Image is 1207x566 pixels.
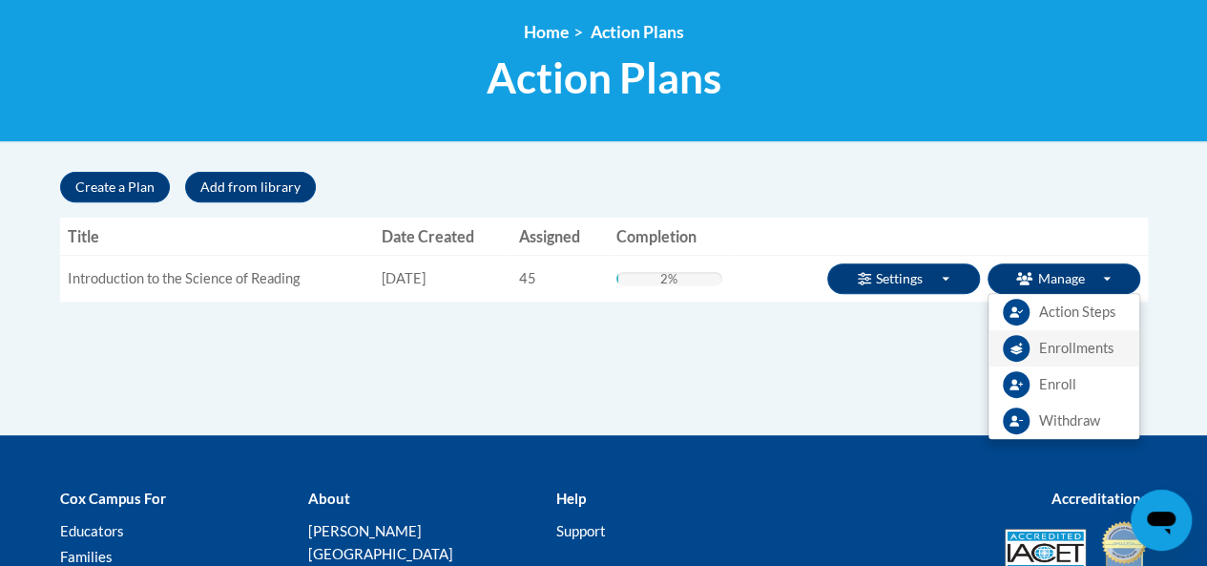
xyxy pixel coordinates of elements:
span: Action Plans [487,52,721,103]
a: Families [60,548,113,565]
td: Introduction to the Science of Reading [60,256,375,303]
b: Help [555,490,585,507]
a: Home [524,22,569,42]
a: [PERSON_NAME][GEOGRAPHIC_DATA] [307,522,452,562]
a: Educators [60,522,124,539]
th: Assigned [511,218,609,256]
b: Accreditations [1051,490,1148,507]
td: 45 [511,256,609,303]
span: Withdraw [1039,411,1100,431]
th: Date Created [374,218,511,256]
button: Manage [988,263,1140,294]
button: Settings [827,263,980,294]
th: Title [60,218,375,256]
th: Completion [609,218,730,256]
span: Enroll [1039,375,1076,395]
td: [DATE] [374,256,511,303]
iframe: Button to launch messaging window [1131,490,1192,551]
span: Enrollments [1039,339,1113,359]
div: Your progress [616,272,618,285]
span: Action Steps [1039,303,1115,323]
div: 2% [660,272,677,285]
button: Add from library [185,172,316,202]
b: About [307,490,349,507]
button: Create a Plan [60,172,170,202]
span: Action Plans [591,22,684,42]
a: Support [555,522,605,539]
b: Cox Campus For [60,490,166,507]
